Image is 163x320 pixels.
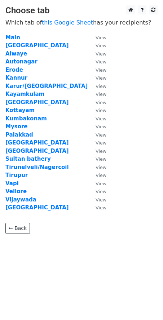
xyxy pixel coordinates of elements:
[96,108,106,113] small: View
[96,84,106,89] small: View
[5,132,33,138] a: Palakkad
[5,188,27,195] a: Vellore
[96,156,106,162] small: View
[88,148,106,154] a: View
[96,59,106,65] small: View
[88,50,106,57] a: View
[96,92,106,97] small: View
[88,172,106,178] a: View
[42,19,93,26] a: this Google Sheet
[88,188,106,195] a: View
[5,67,23,73] a: Erode
[88,75,106,81] a: View
[88,164,106,170] a: View
[5,148,69,154] a: [GEOGRAPHIC_DATA]
[5,58,38,65] a: Autonagar
[96,132,106,138] small: View
[96,100,106,105] small: View
[5,139,69,146] a: [GEOGRAPHIC_DATA]
[5,50,27,57] a: Alwaye
[96,51,106,57] small: View
[88,107,106,114] a: View
[5,123,28,130] a: Mysore
[88,132,106,138] a: View
[96,43,106,48] small: View
[5,91,44,97] a: Kayamkulam
[96,140,106,146] small: View
[88,196,106,203] a: View
[5,172,28,178] a: Tirupur
[5,115,47,122] a: Kumbakonam
[96,189,106,194] small: View
[96,124,106,129] small: View
[96,205,106,210] small: View
[5,83,88,89] a: Karur/[GEOGRAPHIC_DATA]
[5,204,69,211] a: [GEOGRAPHIC_DATA]
[96,197,106,203] small: View
[5,75,27,81] a: Kannur
[5,196,36,203] a: Vijaywada
[96,116,106,121] small: View
[96,75,106,81] small: View
[88,99,106,106] a: View
[96,173,106,178] small: View
[88,83,106,89] a: View
[88,91,106,97] a: View
[96,35,106,40] small: View
[5,34,20,41] a: Main
[88,67,106,73] a: View
[5,156,51,162] a: Sultan bathery
[88,34,106,41] a: View
[88,115,106,122] a: View
[96,181,106,186] small: View
[88,156,106,162] a: View
[88,123,106,130] a: View
[5,99,69,106] a: [GEOGRAPHIC_DATA]
[96,148,106,154] small: View
[96,165,106,170] small: View
[88,180,106,187] a: View
[5,107,35,114] a: Kottayam
[88,139,106,146] a: View
[88,204,106,211] a: View
[5,164,69,170] a: Tirunelveli/Nagercoil
[5,19,158,26] p: Which tab of has your recipients?
[88,58,106,65] a: View
[96,67,106,73] small: View
[88,42,106,49] a: View
[5,42,69,49] a: [GEOGRAPHIC_DATA]
[5,223,30,234] a: ← Back
[5,180,19,187] a: Vapi
[5,5,158,16] h3: Choose tab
